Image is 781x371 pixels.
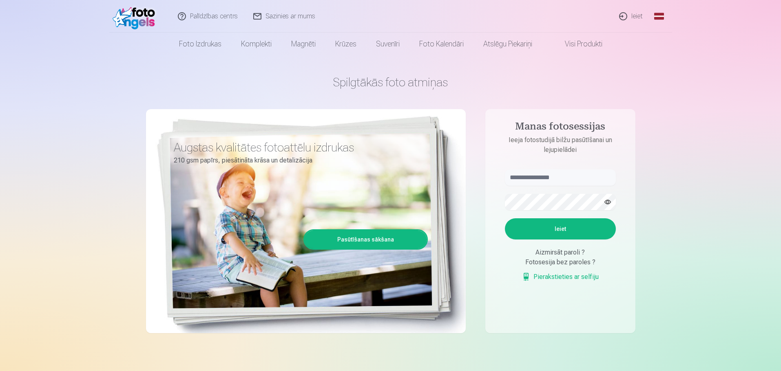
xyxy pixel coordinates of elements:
[505,248,616,257] div: Aizmirsāt paroli ?
[473,33,542,55] a: Atslēgu piekariņi
[497,121,624,135] h4: Manas fotosessijas
[113,3,159,29] img: /fa1
[231,33,281,55] a: Komplekti
[505,218,616,239] button: Ieiet
[497,135,624,155] p: Ieeja fotostudijā bilžu pasūtīšanai un lejupielādei
[409,33,473,55] a: Foto kalendāri
[522,272,599,282] a: Pierakstieties ar selfiju
[542,33,612,55] a: Visi produkti
[174,155,422,166] p: 210 gsm papīrs, piesātināta krāsa un detalizācija
[305,231,427,248] a: Pasūtīšanas sākšana
[169,33,231,55] a: Foto izdrukas
[325,33,366,55] a: Krūzes
[366,33,409,55] a: Suvenīri
[174,140,422,155] h3: Augstas kvalitātes fotoattēlu izdrukas
[146,75,635,90] h1: Spilgtākās foto atmiņas
[281,33,325,55] a: Magnēti
[505,257,616,267] div: Fotosesija bez paroles ?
